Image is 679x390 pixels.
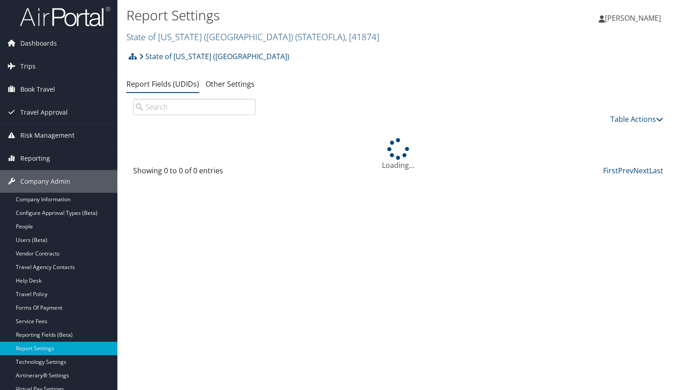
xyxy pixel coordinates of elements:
span: [PERSON_NAME] [605,13,661,23]
h1: Report Settings [126,6,489,25]
span: Reporting [20,147,50,170]
a: Table Actions [610,114,663,124]
a: First [603,166,618,176]
a: Prev [618,166,633,176]
span: Book Travel [20,78,55,101]
a: Next [633,166,649,176]
a: State of [US_STATE] ([GEOGRAPHIC_DATA]) [139,47,289,65]
span: Travel Approval [20,101,68,124]
span: Company Admin [20,170,70,193]
div: Loading... [126,138,670,171]
span: ( STATEOFLA ) [295,31,345,43]
span: Trips [20,55,36,78]
img: airportal-logo.png [20,6,110,27]
span: , [ 41874 ] [345,31,379,43]
a: Other Settings [205,79,255,89]
input: Search [133,99,256,115]
span: Dashboards [20,32,57,55]
a: Report Fields (UDIDs) [126,79,199,89]
span: Risk Management [20,124,74,147]
a: [PERSON_NAME] [599,5,670,32]
a: Last [649,166,663,176]
a: State of [US_STATE] ([GEOGRAPHIC_DATA]) [126,31,379,43]
div: Showing 0 to 0 of 0 entries [133,165,256,181]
